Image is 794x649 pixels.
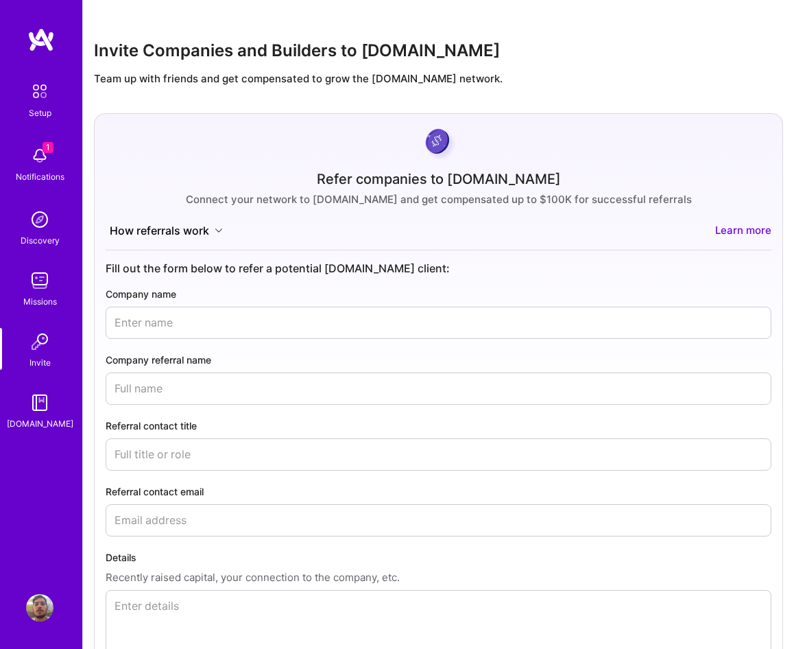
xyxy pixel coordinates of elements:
img: setup [25,77,54,106]
img: Invite [26,328,53,355]
div: Invite [29,355,51,370]
label: Company referral name [106,353,771,367]
div: Connect your network to [DOMAIN_NAME] and get compensated up to $100K for successful referrals [186,192,692,206]
div: Notifications [16,169,64,184]
label: Details [106,550,771,565]
input: Enter name [106,307,771,339]
button: How referrals work [106,223,227,239]
img: purpleCoin [421,125,457,161]
p: Team up with friends and get compensated to grow the [DOMAIN_NAME] network. [94,71,783,86]
img: discovery [26,206,53,233]
img: guide book [26,389,53,416]
input: Full name [106,373,771,405]
span: 1 [43,142,53,153]
div: Fill out the form below to refer a potential [DOMAIN_NAME] client: [106,261,771,276]
label: Referral contact title [106,418,771,433]
input: Full title or role [106,438,771,471]
div: Refer companies to [DOMAIN_NAME] [317,172,561,187]
img: bell [26,142,53,169]
div: [DOMAIN_NAME] [7,416,73,431]
input: Email address [106,504,771,536]
div: Setup [29,106,51,120]
p: Recently raised capital, your connection to the company, etc. [106,570,771,585]
img: User Avatar [26,594,53,622]
img: logo [27,27,55,52]
img: teamwork [26,267,53,294]
h1: Invite Companies and Builders to [DOMAIN_NAME] [94,41,783,61]
a: Learn more [715,223,771,239]
label: Referral contact email [106,484,771,499]
div: Discovery [21,233,60,248]
a: User Avatar [23,594,57,622]
label: Company name [106,287,771,301]
div: Missions [23,294,57,309]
